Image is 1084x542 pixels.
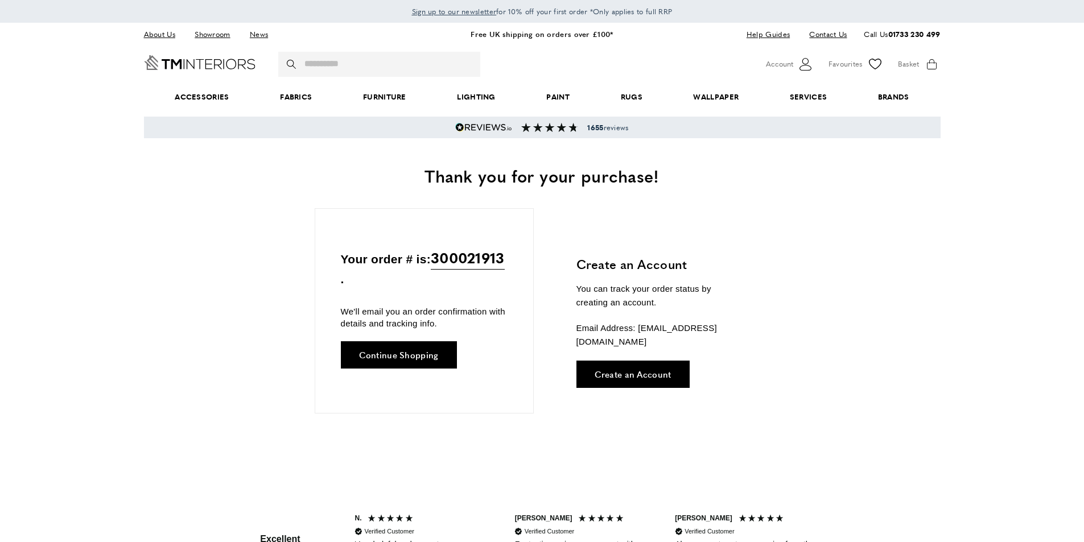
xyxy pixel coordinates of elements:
[801,27,847,42] a: Contact Us
[578,514,627,526] div: 5 Stars
[521,123,578,132] img: Reviews section
[766,56,814,73] button: Customer Account
[431,246,505,270] span: 300021913
[149,80,254,114] span: Accessories
[471,28,613,39] a: Free UK shipping on orders over £100*
[675,514,732,523] div: [PERSON_NAME]
[359,350,439,359] span: Continue Shopping
[587,122,603,133] strong: 1655
[587,123,628,132] span: reviews
[432,80,521,114] a: Lighting
[455,123,512,132] img: Reviews.io 5 stars
[766,58,793,70] span: Account
[144,55,255,70] a: Go to Home page
[521,80,595,114] a: Paint
[576,321,744,349] p: Email Address: [EMAIL_ADDRESS][DOMAIN_NAME]
[341,305,508,329] p: We'll email you an order confirmation with details and tracking info.
[254,80,337,114] a: Fabrics
[287,52,298,77] button: Search
[668,80,764,114] a: Wallpaper
[852,80,934,114] a: Brands
[367,514,417,526] div: 5 Stars
[764,80,852,114] a: Services
[341,341,457,369] a: Continue Shopping
[829,56,884,73] a: Favourites
[738,514,788,526] div: 5 Stars
[241,27,277,42] a: News
[576,361,690,388] a: Create an Account
[525,527,574,536] div: Verified Customer
[412,6,673,16] span: for 10% off your first order *Only applies to full RRP
[738,27,798,42] a: Help Guides
[337,80,431,114] a: Furniture
[888,28,941,39] a: 01733 230 499
[685,527,734,536] div: Verified Customer
[424,163,659,188] span: Thank you for your purchase!
[341,246,508,289] p: Your order # is: .
[576,255,744,273] h3: Create an Account
[144,27,184,42] a: About Us
[829,58,863,70] span: Favourites
[355,514,362,523] div: N.
[412,6,497,16] span: Sign up to our newsletter
[365,527,414,536] div: Verified Customer
[186,27,238,42] a: Showroom
[595,370,671,378] span: Create an Account
[412,6,497,17] a: Sign up to our newsletter
[515,514,572,523] div: [PERSON_NAME]
[864,28,940,40] p: Call Us
[576,282,744,309] p: You can track your order status by creating an account.
[595,80,668,114] a: Rugs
